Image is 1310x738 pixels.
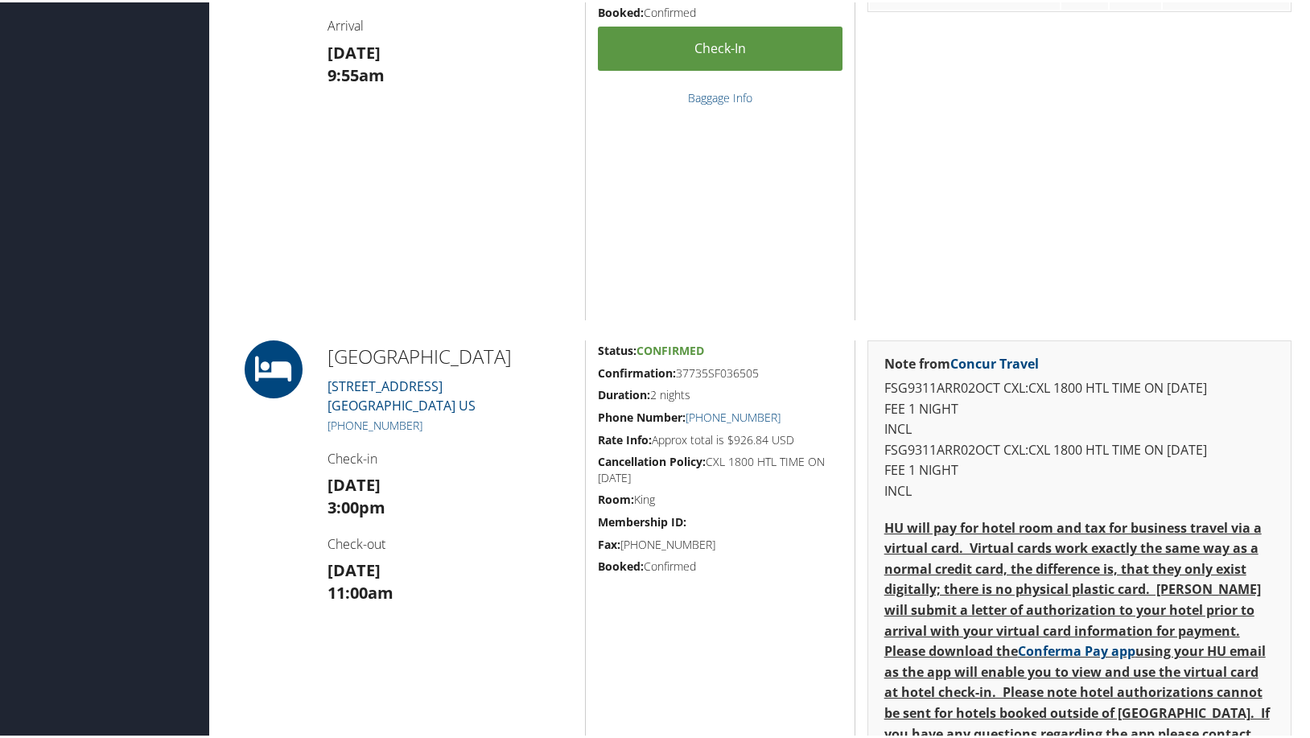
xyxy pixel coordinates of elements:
strong: Fax: [598,534,620,550]
a: [STREET_ADDRESS][GEOGRAPHIC_DATA] US [327,375,476,412]
a: Concur Travel [950,353,1039,370]
strong: 9:55am [327,62,385,84]
strong: [DATE] [327,39,381,61]
strong: [DATE] [327,557,381,579]
strong: Phone Number: [598,407,686,423]
strong: Confirmation: [598,363,676,378]
strong: Cancellation Policy: [598,451,706,467]
h5: [PHONE_NUMBER] [598,534,842,550]
strong: [DATE] [327,472,381,493]
strong: Status: [598,340,636,356]
a: [PHONE_NUMBER] [327,415,422,431]
a: [PHONE_NUMBER] [686,407,781,423]
h5: 37735SF036505 [598,363,842,379]
strong: Booked: [598,556,644,571]
strong: 3:00pm [327,494,385,516]
h5: Confirmed [598,556,842,572]
a: Check-in [598,24,842,68]
strong: Note from [884,353,1039,370]
h4: Arrival [327,14,573,32]
strong: Duration: [598,385,650,400]
strong: Membership ID: [598,512,686,527]
p: FSG9311ARR02OCT CXL:CXL 1800 HTL TIME ON [DATE] FEE 1 NIGHT INCL FSG9311ARR02OCT CXL:CXL 1800 HTL... [884,376,1275,500]
h5: 2 nights [598,385,842,401]
span: Confirmed [636,340,704,356]
h5: Approx total is $926.84 USD [598,430,842,446]
strong: Booked: [598,2,644,18]
h5: CXL 1800 HTL TIME ON [DATE] [598,451,842,483]
strong: 11:00am [327,579,393,601]
h2: [GEOGRAPHIC_DATA] [327,340,573,368]
h4: Check-out [327,533,573,550]
h5: Confirmed [598,2,842,19]
h4: Check-in [327,447,573,465]
strong: Room: [598,489,634,505]
h5: King [598,489,842,505]
a: Baggage Info [688,88,752,103]
a: Conferma Pay app [1018,640,1135,658]
strong: Rate Info: [598,430,652,445]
